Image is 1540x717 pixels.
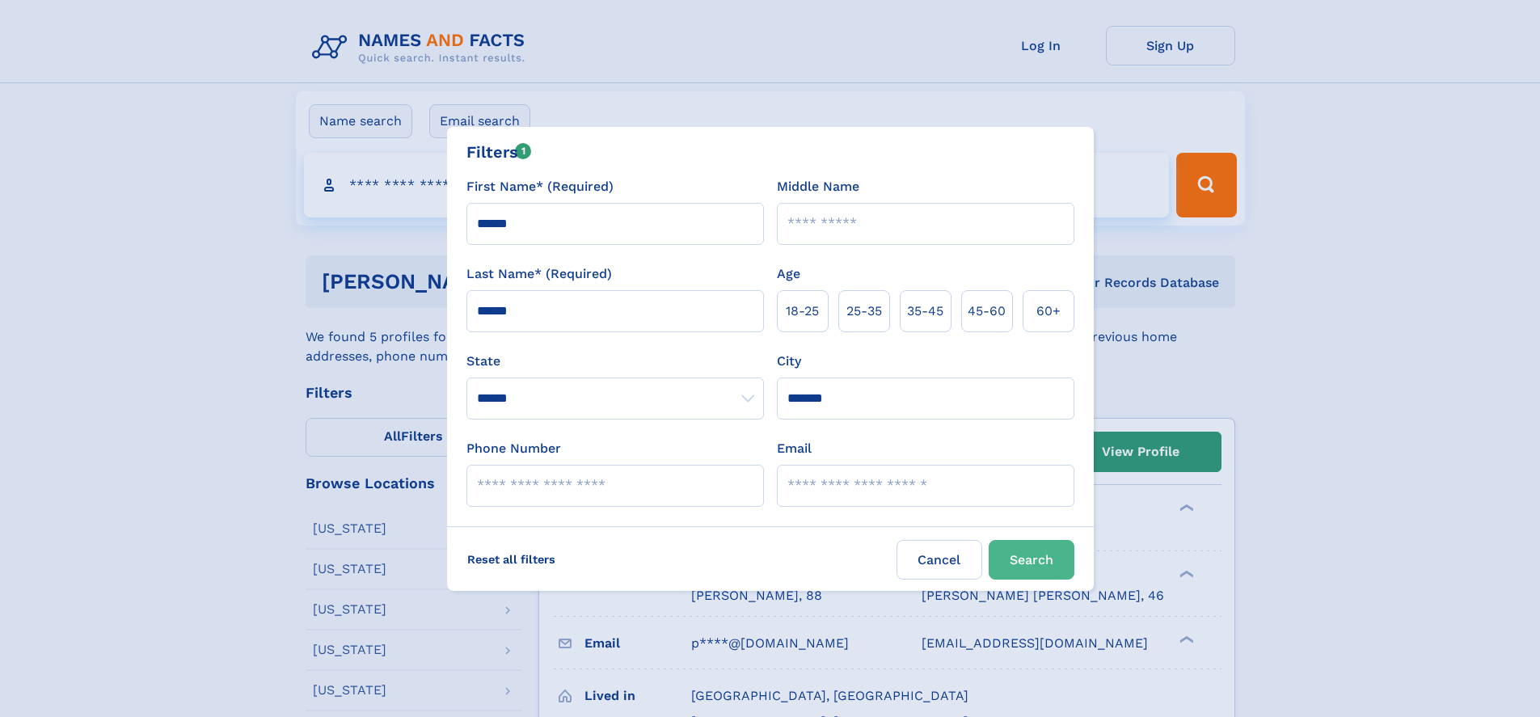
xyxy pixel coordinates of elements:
[777,352,801,371] label: City
[846,302,882,321] span: 25‑35
[777,264,800,284] label: Age
[777,439,812,458] label: Email
[968,302,1006,321] span: 45‑60
[457,540,566,579] label: Reset all filters
[466,264,612,284] label: Last Name* (Required)
[466,352,764,371] label: State
[897,540,982,580] label: Cancel
[786,302,819,321] span: 18‑25
[1036,302,1061,321] span: 60+
[777,177,859,196] label: Middle Name
[466,439,561,458] label: Phone Number
[466,140,532,164] div: Filters
[907,302,943,321] span: 35‑45
[989,540,1074,580] button: Search
[466,177,614,196] label: First Name* (Required)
